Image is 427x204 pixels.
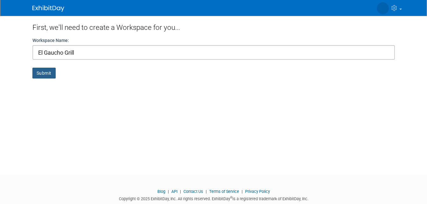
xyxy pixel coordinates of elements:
img: El Gaucho Grill Jax Last [377,2,389,14]
a: Contact Us [183,189,203,194]
span: | [166,189,170,194]
span: | [204,189,208,194]
img: ExhibitDay [32,5,64,12]
a: Privacy Policy [245,189,270,194]
button: Submit [32,68,56,78]
label: Workspace Name: [32,37,69,44]
input: Name of your organization [32,45,395,60]
div: First, we'll need to create a Workspace for you... [32,16,395,37]
span: | [240,189,244,194]
a: Blog [157,189,165,194]
a: Terms of Service [209,189,239,194]
a: API [171,189,177,194]
sup: ® [230,196,232,199]
span: | [178,189,183,194]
